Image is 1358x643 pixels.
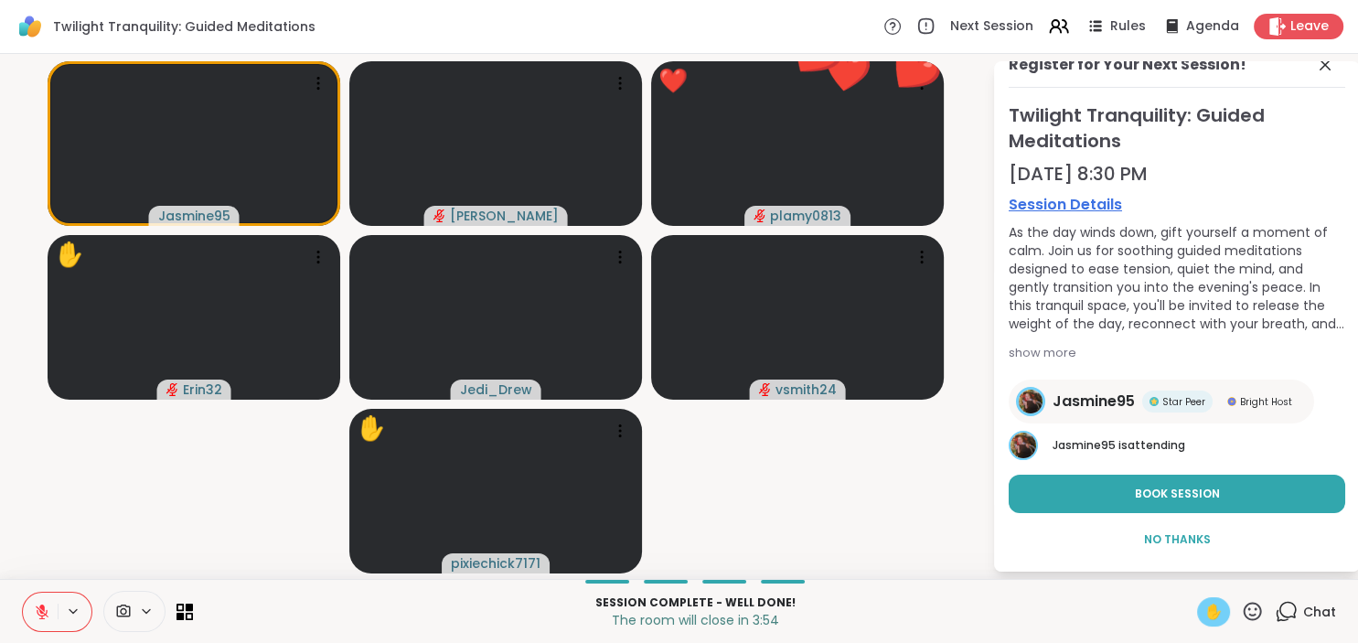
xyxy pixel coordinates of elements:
span: Leave [1290,17,1329,36]
div: ❤️ [658,63,688,99]
span: audio-muted [754,209,766,222]
img: Jasmine95 [1010,433,1036,458]
a: Jasmine95Jasmine95Star PeerStar PeerBright HostBright Host [1009,380,1314,423]
span: Jasmine95 [1053,391,1135,413]
div: ✋ [357,411,386,446]
a: Session Details [1009,194,1345,216]
button: Book Session [1009,475,1345,513]
button: ❤️ [853,11,972,130]
span: [PERSON_NAME] [450,207,559,225]
span: audio-muted [433,209,446,222]
span: audio-muted [759,383,772,396]
span: Chat [1303,603,1336,621]
div: show more [1009,344,1345,362]
div: As the day winds down, gift yourself a moment of calm. Join us for soothing guided meditations de... [1009,223,1345,333]
img: Star Peer [1149,397,1159,406]
img: Bright Host [1227,397,1236,406]
span: Next Session [950,17,1033,36]
span: No Thanks [1144,531,1211,548]
span: Erin32 [183,380,222,399]
span: Book Session [1135,486,1220,502]
span: Star Peer [1162,395,1205,409]
span: ✋ [1204,601,1223,623]
span: audio-muted [166,383,179,396]
p: The room will close in 3:54 [204,611,1186,629]
span: Agenda [1186,17,1239,36]
img: ShareWell Logomark [15,11,46,42]
div: ✋ [55,237,84,273]
p: Session Complete - well done! [204,595,1186,611]
div: Register for Your Next Session! [1009,54,1246,76]
img: Jasmine95 [1019,390,1043,413]
span: Jedi_Drew [460,380,532,399]
span: Twilight Tranquility: Guided Meditations [53,17,315,36]
p: is attending [1053,437,1345,454]
span: Bright Host [1240,395,1292,409]
span: pixiechick7171 [451,554,540,573]
span: Twilight Tranquility: Guided Meditations [1009,102,1345,154]
span: plamy0813 [770,207,841,225]
span: Jasmine95 [1053,437,1116,453]
span: Rules [1110,17,1146,36]
span: Jasmine95 [158,207,230,225]
div: [DATE] 8:30 PM [1009,161,1345,187]
button: No Thanks [1009,520,1345,559]
span: vsmith24 [775,380,837,399]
